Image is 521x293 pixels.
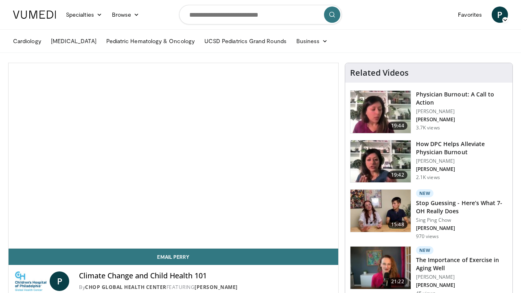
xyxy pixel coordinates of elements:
a: [PERSON_NAME] [195,284,238,291]
a: Email Perry [9,249,338,265]
video-js: Video Player [9,63,338,249]
a: Business [291,33,333,49]
img: 8c03ed1f-ed96-42cb-9200-2a88a5e9b9ab.150x105_q85_crop-smart_upscale.jpg [350,140,411,183]
p: Sing Ping Chow [416,217,508,223]
a: P [50,271,69,291]
img: VuMedi Logo [13,11,56,19]
span: 15:48 [388,221,407,229]
p: [PERSON_NAME] [416,225,508,232]
p: New [416,246,434,254]
a: Specialties [61,7,107,23]
p: [PERSON_NAME] [416,282,508,289]
h3: Stop Guessing - Here’s What 7-OH Really Does [416,199,508,215]
h3: How DPC Helps Alleviate Physician Burnout [416,140,508,156]
a: [MEDICAL_DATA] [46,33,101,49]
h3: The Importance of Exercise in Aging Well [416,256,508,272]
a: P [492,7,508,23]
div: By FEATURING [79,284,331,291]
img: d288e91f-868e-4518-b99c-ec331a88479d.150x105_q85_crop-smart_upscale.jpg [350,247,411,289]
span: 19:44 [388,122,407,130]
img: ae962841-479a-4fc3-abd9-1af602e5c29c.150x105_q85_crop-smart_upscale.jpg [350,91,411,133]
span: 21:22 [388,278,407,286]
a: 19:44 Physician Burnout: A Call to Action [PERSON_NAME] [PERSON_NAME] 3.7K views [350,90,508,133]
p: [PERSON_NAME] [416,116,508,123]
p: 2.1K views [416,174,440,181]
h3: Physician Burnout: A Call to Action [416,90,508,107]
a: UCSD Pediatrics Grand Rounds [199,33,291,49]
img: CHOP Global Health Center [15,271,46,291]
p: [PERSON_NAME] [416,158,508,164]
a: Cardiology [8,33,46,49]
h4: Related Videos [350,68,409,78]
p: [PERSON_NAME] [416,108,508,115]
p: 3.7K views [416,125,440,131]
p: New [416,189,434,197]
a: Pediatric Hematology & Oncology [101,33,199,49]
p: [PERSON_NAME] [416,274,508,280]
a: 15:48 New Stop Guessing - Here’s What 7-OH Really Does Sing Ping Chow [PERSON_NAME] 970 views [350,189,508,240]
a: Browse [107,7,144,23]
h4: Climate Change and Child Health 101 [79,271,331,280]
span: 19:42 [388,171,407,179]
p: [PERSON_NAME] [416,166,508,173]
a: 19:42 How DPC Helps Alleviate Physician Burnout [PERSON_NAME] [PERSON_NAME] 2.1K views [350,140,508,183]
a: CHOP Global Health Center [85,284,166,291]
img: 74f48e99-7be1-4805-91f5-c50674ee60d2.150x105_q85_crop-smart_upscale.jpg [350,190,411,232]
input: Search topics, interventions [179,5,342,24]
a: Favorites [453,7,487,23]
p: 970 views [416,233,439,240]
